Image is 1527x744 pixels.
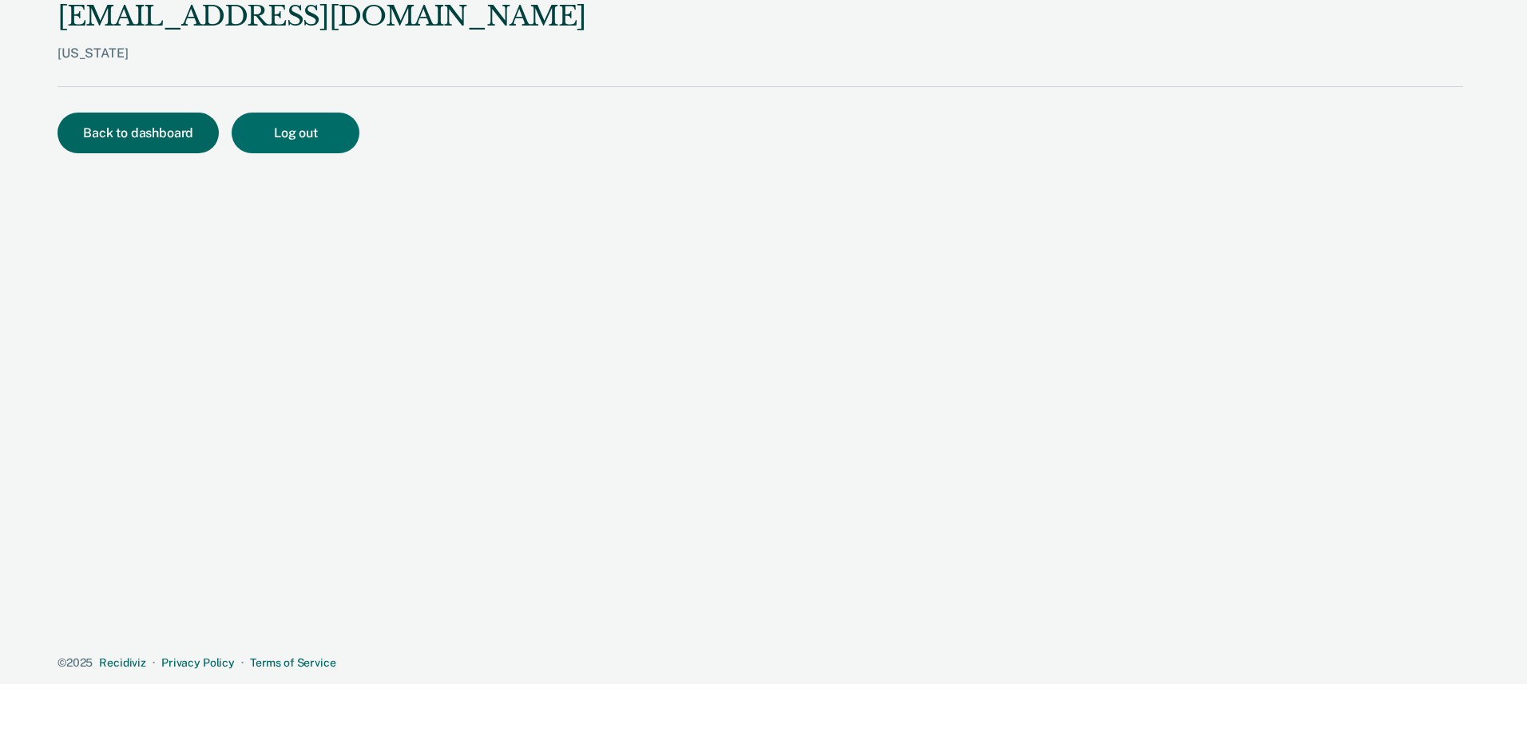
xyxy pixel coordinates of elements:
a: Recidiviz [99,656,146,669]
button: Log out [232,113,359,153]
span: © 2025 [58,656,93,669]
a: Back to dashboard [58,127,232,140]
div: · · [58,656,1463,670]
a: Terms of Service [250,656,336,669]
a: Privacy Policy [161,656,235,669]
div: [US_STATE] [58,46,586,86]
button: Back to dashboard [58,113,219,153]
